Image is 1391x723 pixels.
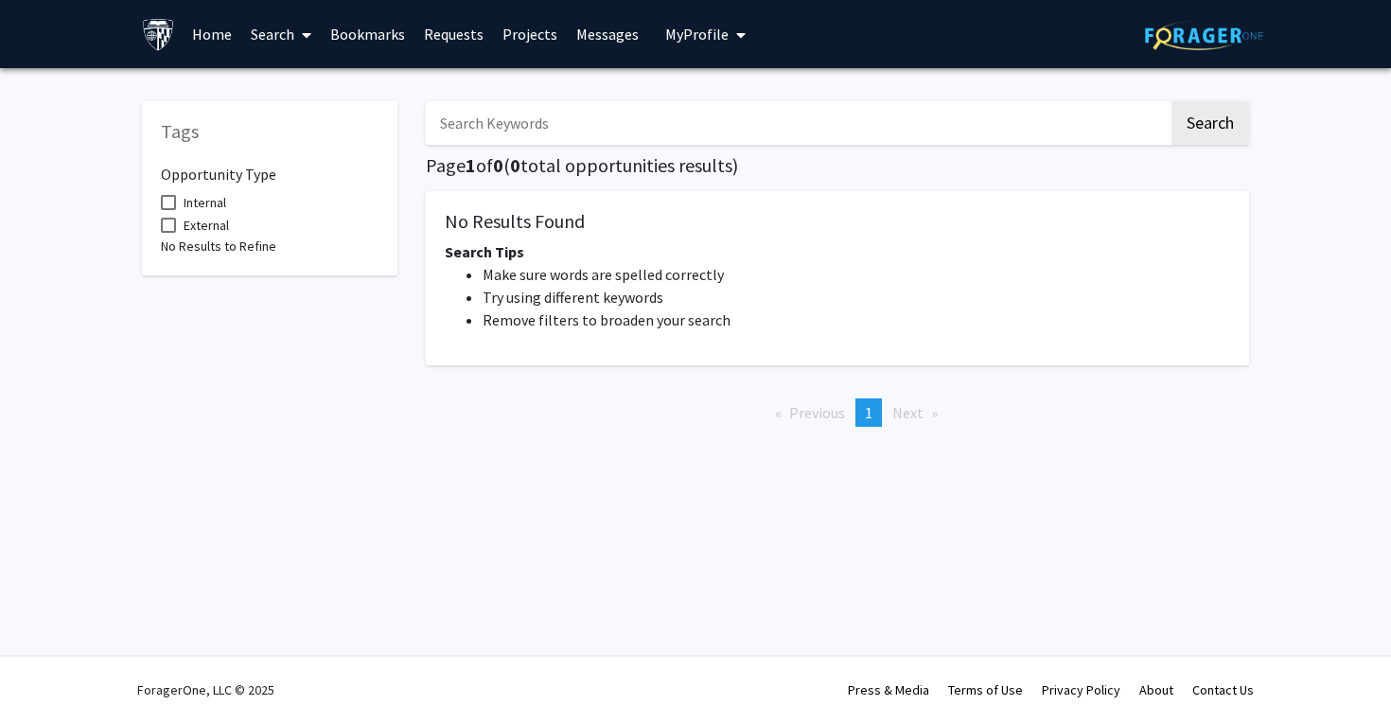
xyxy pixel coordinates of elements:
a: Home [183,1,241,67]
li: Remove filters to broaden your search [483,309,1230,331]
ul: Pagination [426,398,1249,427]
span: Internal [184,191,226,214]
h5: No Results Found [445,210,1230,233]
h5: Tags [161,120,379,143]
span: 0 [493,153,503,177]
a: Contact Us [1192,681,1254,698]
a: Projects [493,1,567,67]
span: Search Tips [445,242,524,261]
li: Try using different keywords [483,286,1230,309]
a: Terms of Use [948,681,1023,698]
a: Search [241,1,321,67]
a: About [1139,681,1173,698]
span: Previous [789,403,845,422]
img: Johns Hopkins University Logo [142,18,175,51]
a: Requests [414,1,493,67]
input: Search Keywords [426,101,1169,145]
span: External [184,214,229,237]
h5: Page of ( total opportunities results) [426,154,1249,177]
img: ForagerOne Logo [1145,21,1263,50]
button: Search [1171,101,1249,145]
a: Privacy Policy [1042,681,1120,698]
a: Bookmarks [321,1,414,67]
span: 0 [510,153,520,177]
a: Press & Media [848,681,929,698]
span: My Profile [665,25,729,44]
h6: Opportunity Type [161,150,379,184]
li: Make sure words are spelled correctly [483,263,1230,286]
span: Next [892,403,924,422]
span: No Results to Refine [161,238,276,255]
div: ForagerOne, LLC © 2025 [137,657,274,723]
span: 1 [865,403,872,422]
a: Messages [567,1,648,67]
span: 1 [466,153,476,177]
